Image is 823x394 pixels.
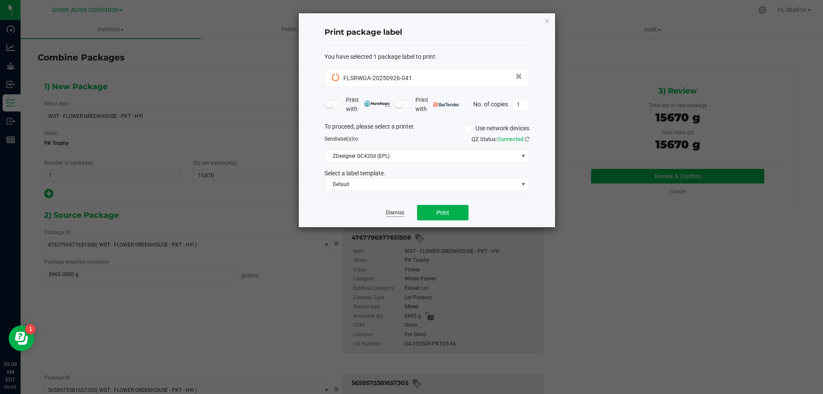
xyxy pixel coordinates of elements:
img: bartender.png [433,102,460,107]
span: Pending Sync [332,73,341,82]
iframe: Resource center [9,325,34,351]
span: label(s) [336,136,353,142]
span: FLSRWGA-20250926-041 [343,75,412,81]
button: Print [417,205,469,220]
span: Print [436,209,449,216]
span: No. of copies [473,100,508,107]
span: You have selected 1 package label to print [324,53,435,60]
span: Send to: [324,136,359,142]
iframe: Resource center unread badge [25,324,36,334]
h4: Print package label [324,27,529,38]
div: : [324,52,529,61]
span: Print with [415,96,460,114]
span: QZ Status: [472,136,529,142]
a: Dismiss [386,209,404,217]
span: Connected [497,136,523,142]
img: mark_magic_cybra.png [364,100,390,107]
div: To proceed, please select a printer. [318,122,536,135]
span: ZDesigner GC420d (EPL) [325,150,518,162]
span: Print with [346,96,390,114]
span: Default [325,178,518,190]
div: Select a label template. [318,169,536,178]
label: Use network devices [464,124,529,133]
